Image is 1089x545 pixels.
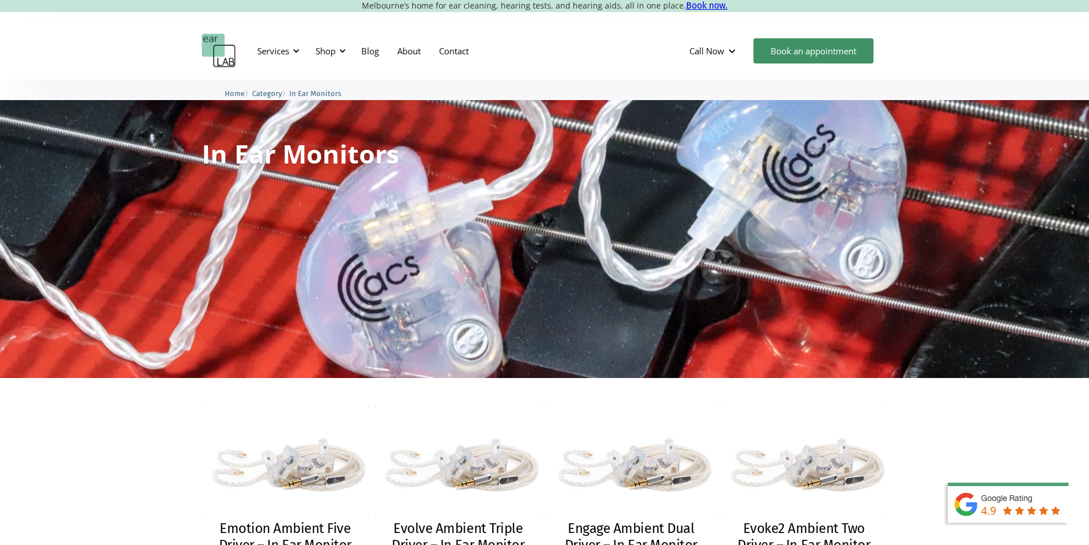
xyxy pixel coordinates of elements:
[289,87,341,98] a: In Ear Monitors
[388,34,430,67] a: About
[257,45,289,57] div: Services
[289,89,341,98] span: In Ear Monitors
[252,89,282,98] span: Category
[252,87,289,100] li: 〉
[202,141,399,166] h1: In Ear Monitors
[202,34,236,68] a: home
[680,34,748,68] div: Call Now
[548,406,715,518] img: Engage Ambient Dual Driver – In Ear Monitor
[352,34,388,67] a: Blog
[225,89,245,98] span: Home
[250,34,303,68] div: Services
[720,406,888,518] img: Evoke2 Ambient Two Driver – In Ear Monitor
[252,87,282,98] a: Category
[202,406,369,518] img: Emotion Ambient Five Driver – In Ear Monitor
[430,34,478,67] a: Contact
[225,87,245,98] a: Home
[225,87,252,100] li: 〉
[689,45,724,57] div: Call Now
[374,406,542,518] img: Evolve Ambient Triple Driver – In Ear Monitor
[309,34,349,68] div: Shop
[753,38,873,63] a: Book an appointment
[316,45,336,57] div: Shop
